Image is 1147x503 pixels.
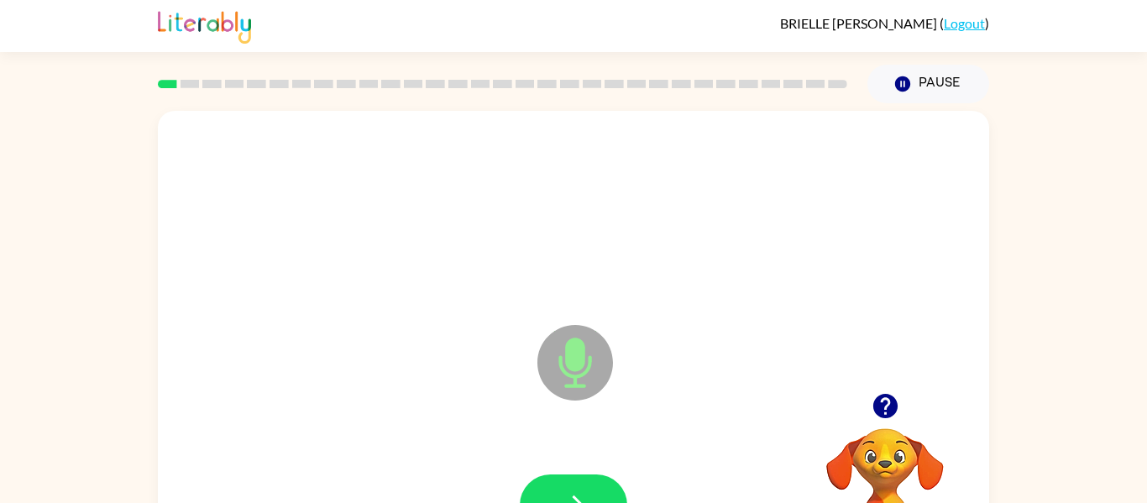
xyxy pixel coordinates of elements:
a: Logout [944,15,985,31]
div: ( ) [780,15,989,31]
button: Pause [867,65,989,103]
img: Literably [158,7,251,44]
span: BRIELLE [PERSON_NAME] [780,15,940,31]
